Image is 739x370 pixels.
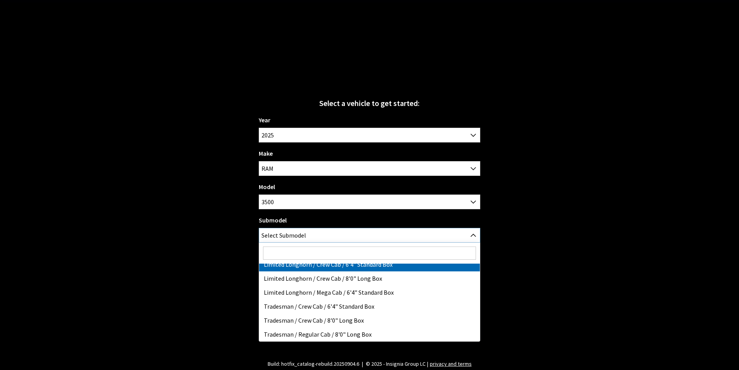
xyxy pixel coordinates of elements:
span: 3500 [259,195,480,209]
label: Make [259,149,273,158]
span: Select Submodel [261,228,306,242]
span: Select Submodel [259,228,480,242]
a: privacy and terms [430,360,472,367]
span: 3500 [259,195,480,209]
input: Search [263,247,476,260]
span: © 2025 - Insignia Group LC [366,360,426,367]
label: Model [259,182,275,191]
li: Limited Longhorn / Crew Cab / 6'4" Standard Box [259,257,480,271]
span: 2025 [259,128,480,142]
label: Submodel [259,215,287,225]
div: Select a vehicle to get started: [259,97,480,109]
span: Build: hotfix_catalog-rebuild.20250904.6 [268,360,359,367]
li: Tradesman / Crew Cab / 8'0" Long Box [259,313,480,327]
li: Limited Longhorn / Mega Cab / 6'4" Standard Box [259,285,480,299]
span: RAM [259,161,480,176]
span: | [362,360,363,367]
li: Limited Longhorn / Crew Cab / 8'0" Long Box [259,271,480,285]
label: Year [259,115,270,125]
li: Tradesman / Regular Cab / 8'0" Long Box [259,327,480,341]
span: | [427,360,428,367]
span: RAM [259,162,480,175]
li: Tradesman / Crew Cab / 6'4" Standard Box [259,299,480,313]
